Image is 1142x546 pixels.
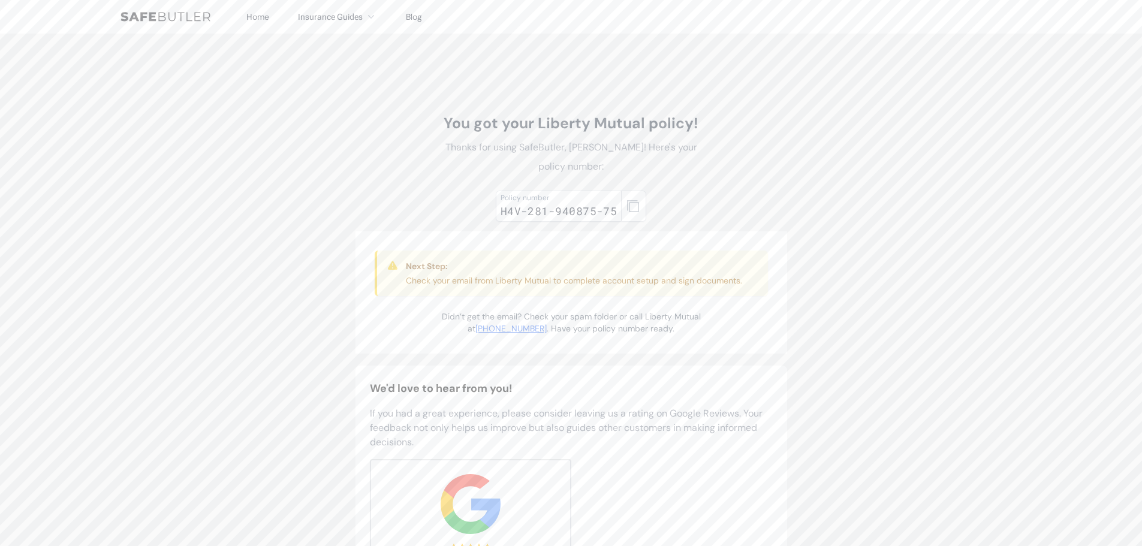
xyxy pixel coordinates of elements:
p: Didn’t get the email? Check your spam folder or call Liberty Mutual at . Have your policy number ... [437,310,706,334]
div: Policy number [501,193,617,203]
a: Blog [406,11,422,22]
img: SafeButler Text Logo [120,12,210,22]
p: Check your email from Liberty Mutual to complete account setup and sign documents. [406,274,742,286]
h1: You got your Liberty Mutual policy! [437,114,706,133]
button: Insurance Guides [298,10,377,24]
h3: Next Step: [406,260,742,272]
div: H4V-281-940875-75 [501,203,617,219]
img: google.svg [441,474,501,534]
a: [PHONE_NUMBER] [475,323,547,334]
a: Home [246,11,269,22]
p: Thanks for using SafeButler, [PERSON_NAME]! Here's your policy number: [437,138,706,176]
p: If you had a great experience, please consider leaving us a rating on Google Reviews. Your feedba... [370,406,773,450]
h2: We'd love to hear from you! [370,380,773,397]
